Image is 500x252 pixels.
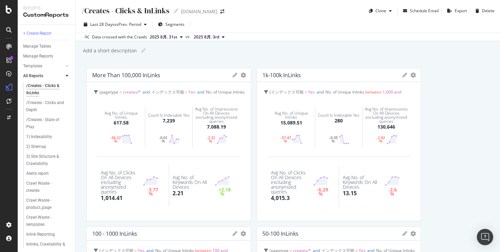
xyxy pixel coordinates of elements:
a: Templates [23,63,64,70]
div: Count Is Indexable Yes [148,113,190,117]
span: creates/* [123,89,141,95]
span: pagetype [101,89,118,95]
div: + Create Report [23,30,51,37]
button: Segments [155,19,187,30]
div: Avg No. of Impressions On All Devices excluding anonymized queries [194,107,239,123]
span: Segments [165,21,184,27]
div: Avg No. of Unique Inlinks [269,111,313,119]
button: Delete [473,5,495,16]
span: vs Prev. Period [114,21,141,27]
div: Export [455,8,467,14]
i: Edit report name [174,9,178,13]
a: Manage Reports [23,53,70,60]
div: Templates [23,63,42,70]
a: All Reports [23,72,64,80]
span: = [305,89,307,95]
div: 4,015.3 [271,194,290,202]
a: 2) Sitemap [26,143,70,150]
span: = [119,89,122,95]
div: Avg No. of Clicks On All Devices excluding anonymized queries [101,170,136,194]
a: Crawl Waste - product_page [26,197,70,211]
div: Clone [375,8,386,14]
div: Count Is Indexable Yes [318,113,359,117]
span: and [197,89,204,95]
div: Alerts report [26,170,49,177]
div: /Creates - State of Play [26,116,64,131]
button: Export [445,5,467,16]
div: 1,014.41 [101,194,123,202]
span: No. of Unique Inlinks [325,89,364,95]
div: More than 100,000 InLinks [92,72,160,79]
div: gear [241,231,246,236]
a: 3) Site Structure & Crawlability [26,153,70,167]
span: Yes [308,89,315,95]
div: -0.35 % [328,136,339,143]
a: + Create Report [23,30,70,37]
div: 280 [335,117,343,124]
div: Data crossed with the Crawls [92,34,147,40]
div: 1k-100k InLinksgeargearインデックス可能 = YesandNo. of Unique Inlinks between 1,000 and 100,000Avg No. of... [257,68,421,221]
i: Edit report name [141,48,146,53]
span: 2025 8月. 31st [150,34,177,40]
div: /Creates - Clicks & InLinks [81,5,170,16]
div: 7,239 [163,117,175,124]
div: Avg No. of Keywords On All Devices [173,175,208,189]
div: -2.6 % [388,188,396,196]
div: 2) Sitemap [26,143,46,150]
div: -3.77 % [147,188,155,196]
div: 1) Indexability [26,133,52,140]
span: = [185,89,188,95]
a: 1) Indexability [26,133,70,140]
a: Crawl Waste - creates [26,180,70,194]
div: /Creates - Clicks & InLinks [26,82,65,97]
a: Manage Tables [23,43,70,50]
div: 50-100 InLinks [262,230,299,237]
div: -2.32 % [205,136,216,143]
button: Last 28 DaysvsPrev. Period [81,19,149,30]
div: [DOMAIN_NAME] [181,8,217,15]
div: Schedule Email [410,8,439,14]
div: 130,646 [377,123,395,130]
div: Reports [23,5,70,11]
span: between [365,89,382,95]
button: Schedule Email [400,5,439,16]
a: /Creates - Clicks and Depth [26,99,70,114]
div: Crawl Waste - product_page [26,197,65,211]
div: Manage Tables [23,43,51,50]
div: 15,089.51 [280,119,302,126]
div: -0.01 % [158,136,169,143]
div: -2.92 % [375,136,387,143]
div: gear [410,73,416,78]
div: 100 - 1000 InLinks [92,230,137,237]
button: 2025 8月. 31st [147,33,186,41]
a: /Creates - Clicks & InLinks [26,82,70,97]
span: インデックス可能 [151,89,184,95]
div: CustomReports [23,11,70,19]
a: Inlink Reporting [26,231,70,238]
div: /Creates - Clicks and Depth [26,99,65,114]
span: Yes [189,89,195,95]
div: Crawl Waste - creates [26,180,64,194]
div: -56.22 % [110,136,121,143]
span: and [143,89,150,95]
div: Inlink Reporting [26,231,55,238]
div: Avg No. of Unique Inlinks [99,111,143,119]
div: gear [410,231,416,236]
div: Manage Reports [23,53,53,60]
span: vs [186,34,191,40]
div: 7,088.19 [207,123,226,130]
span: No. of Unique Inlinks [206,89,245,95]
span: 2025 8月. 3rd [194,34,219,40]
div: Add a short description [82,47,137,54]
button: 2025 8月. 3rd [191,33,227,41]
span: and [317,89,324,95]
div: Crawl Waste - templates [26,214,65,228]
a: Alerts report [26,170,70,177]
div: arrow-right-arrow-left [220,9,224,14]
span: インデックス可能 [271,89,304,95]
a: Crawl Waste - templates [26,214,70,228]
button: Clone [366,5,394,16]
div: 1k-100k InLinks [262,72,301,79]
div: 617.58 [114,119,129,126]
div: 3) Site Structure & Crawlability [26,153,66,167]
